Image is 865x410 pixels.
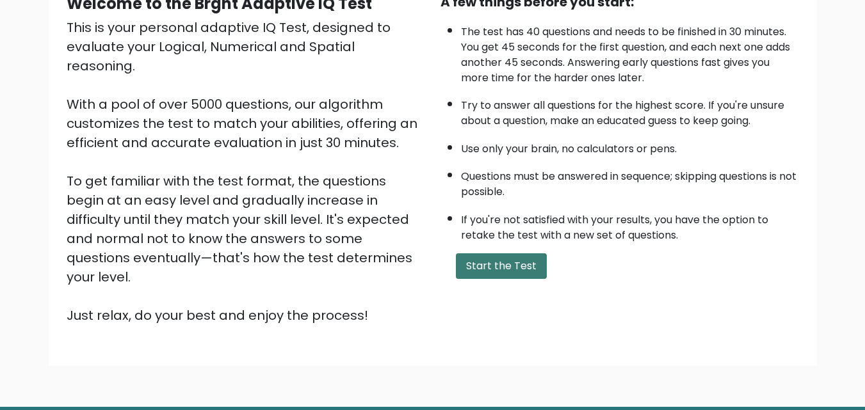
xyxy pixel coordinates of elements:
li: Use only your brain, no calculators or pens. [461,135,799,157]
button: Start the Test [456,253,547,279]
li: Try to answer all questions for the highest score. If you're unsure about a question, make an edu... [461,91,799,129]
li: Questions must be answered in sequence; skipping questions is not possible. [461,162,799,200]
li: If you're not satisfied with your results, you have the option to retake the test with a new set ... [461,206,799,243]
li: The test has 40 questions and needs to be finished in 30 minutes. You get 45 seconds for the firs... [461,18,799,86]
div: This is your personal adaptive IQ Test, designed to evaluate your Logical, Numerical and Spatial ... [67,18,425,325]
